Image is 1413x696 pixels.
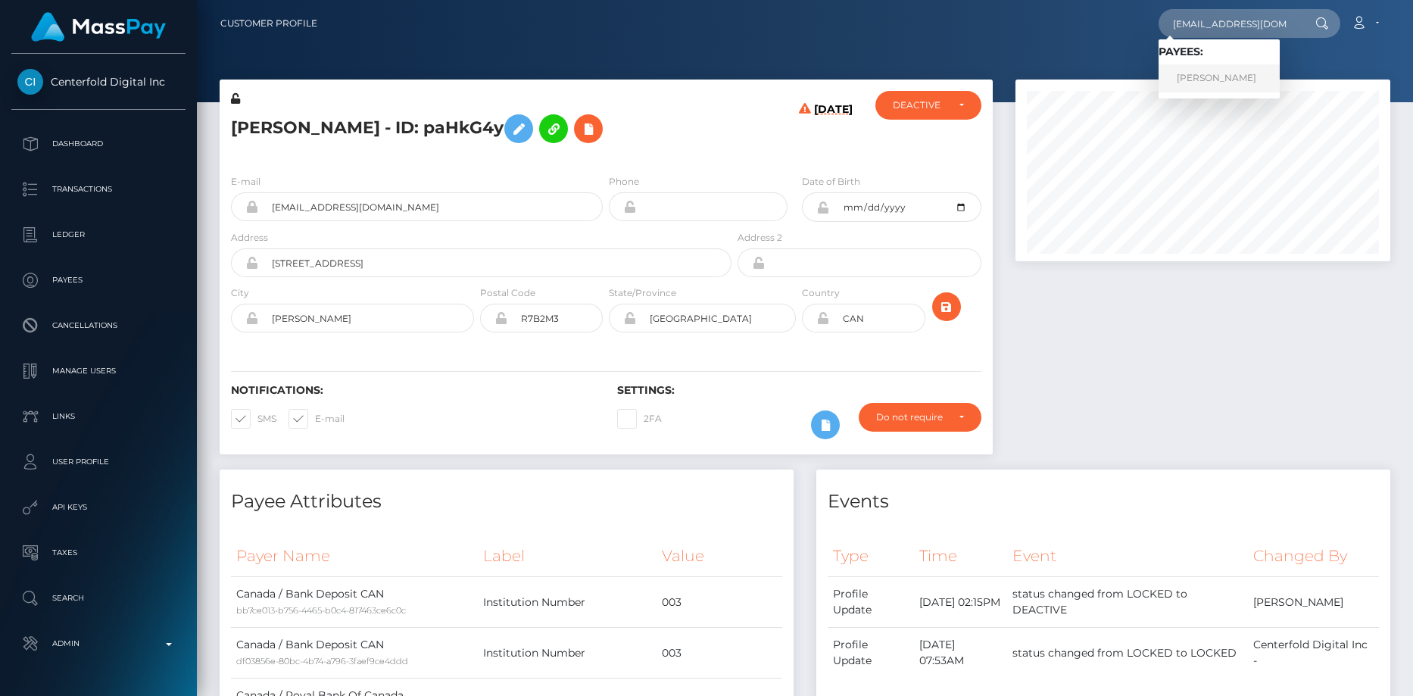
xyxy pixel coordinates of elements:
a: Dashboard [11,125,186,163]
th: Value [657,535,782,577]
a: Manage Users [11,352,186,390]
input: Search... [1159,9,1301,38]
div: DEACTIVE [893,99,947,111]
th: Time [914,535,1007,577]
span: Centerfold Digital Inc [11,75,186,89]
img: Centerfold Digital Inc [17,69,43,95]
p: Search [17,587,179,610]
th: Changed By [1248,535,1379,577]
p: Dashboard [17,133,179,155]
a: Taxes [11,534,186,572]
a: Cancellations [11,307,186,345]
td: status changed from LOCKED to DEACTIVE [1007,577,1247,628]
th: Payer Name [231,535,478,577]
p: Manage Users [17,360,179,382]
h6: Settings: [617,384,981,397]
small: bb7ce013-b756-4465-b0c4-817463ce6c0c [236,605,406,616]
td: Profile Update [828,628,914,679]
td: [DATE] 02:15PM [914,577,1007,628]
h6: [DATE] [814,103,853,156]
h4: Events [828,488,1379,515]
h4: Payee Attributes [231,488,782,515]
td: Profile Update [828,577,914,628]
label: SMS [231,409,276,429]
td: Institution Number [478,628,657,679]
th: Type [828,535,914,577]
p: Cancellations [17,314,179,337]
p: Taxes [17,542,179,564]
a: API Keys [11,488,186,526]
a: User Profile [11,443,186,481]
label: Postal Code [480,286,535,300]
td: 003 [657,577,782,628]
p: Payees [17,269,179,292]
a: Search [11,579,186,617]
a: Ledger [11,216,186,254]
label: Date of Birth [802,175,860,189]
label: City [231,286,249,300]
button: Do not require [859,403,981,432]
h5: [PERSON_NAME] - ID: paHkG4y [231,107,723,151]
a: [PERSON_NAME] [1159,64,1280,92]
td: Centerfold Digital Inc - [1248,628,1379,679]
td: [PERSON_NAME] [1248,577,1379,628]
p: Links [17,405,179,428]
td: status changed from LOCKED to LOCKED [1007,628,1247,679]
img: MassPay Logo [31,12,166,42]
a: Admin [11,625,186,663]
a: Customer Profile [220,8,317,39]
div: Do not require [876,411,946,423]
label: E-mail [231,175,260,189]
h6: Payees: [1159,45,1280,58]
a: Transactions [11,170,186,208]
label: 2FA [617,409,662,429]
p: API Keys [17,496,179,519]
h6: Notifications: [231,384,594,397]
label: Country [802,286,840,300]
a: Payees [11,261,186,299]
label: Address [231,231,268,245]
label: Phone [609,175,639,189]
td: Canada / Bank Deposit CAN [231,577,478,628]
td: [DATE] 07:53AM [914,628,1007,679]
label: Address 2 [738,231,782,245]
button: DEACTIVE [875,91,981,120]
th: Event [1007,535,1247,577]
td: Institution Number [478,577,657,628]
p: Transactions [17,178,179,201]
td: Canada / Bank Deposit CAN [231,628,478,679]
a: Links [11,398,186,435]
p: Admin [17,632,179,655]
label: State/Province [609,286,676,300]
small: df03856e-80bc-4b74-a796-3faef9ce4ddd [236,656,408,666]
p: Ledger [17,223,179,246]
label: E-mail [289,409,345,429]
p: User Profile [17,451,179,473]
th: Label [478,535,657,577]
td: 003 [657,628,782,679]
